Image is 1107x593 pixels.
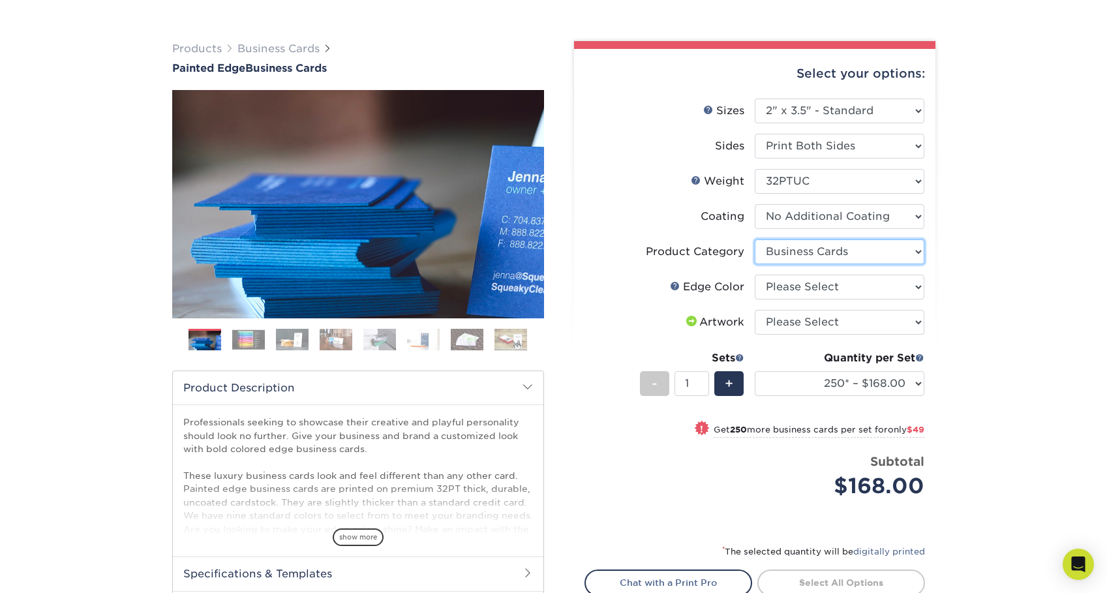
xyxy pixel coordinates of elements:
div: Quantity per Set [755,350,924,366]
img: Business Cards 01 [189,324,221,357]
div: Open Intercom Messenger [1063,549,1094,580]
h2: Product Description [173,371,543,404]
div: Edge Color [670,279,744,295]
img: Business Cards 05 [363,328,396,351]
h1: Business Cards [172,62,544,74]
h2: Specifications & Templates [173,556,543,590]
img: Business Cards 07 [451,328,483,351]
img: Business Cards 08 [494,328,527,351]
span: - [652,374,658,393]
img: Business Cards 04 [320,328,352,351]
small: Get more business cards per set for [714,425,924,438]
a: Painted EdgeBusiness Cards [172,62,544,74]
a: Products [172,42,222,55]
span: ! [700,422,703,436]
div: Weight [691,174,744,189]
div: Coating [701,209,744,224]
strong: Subtotal [870,454,924,468]
div: Sizes [703,103,744,119]
span: only [888,425,924,434]
a: Business Cards [237,42,320,55]
div: Select your options: [584,49,925,99]
strong: 250 [730,425,747,434]
img: Business Cards 03 [276,328,309,351]
div: Artwork [684,314,744,330]
img: Business Cards 02 [232,329,265,350]
span: show more [333,528,384,546]
span: Painted Edge [172,62,245,74]
span: + [725,374,733,393]
div: Sides [715,138,744,154]
span: $49 [907,425,924,434]
img: Painted Edge 01 [172,18,544,390]
img: Business Cards 06 [407,328,440,351]
div: $168.00 [765,470,924,502]
div: Sets [640,350,744,366]
a: digitally printed [853,547,925,556]
div: Product Category [646,244,744,260]
small: The selected quantity will be [722,547,925,556]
